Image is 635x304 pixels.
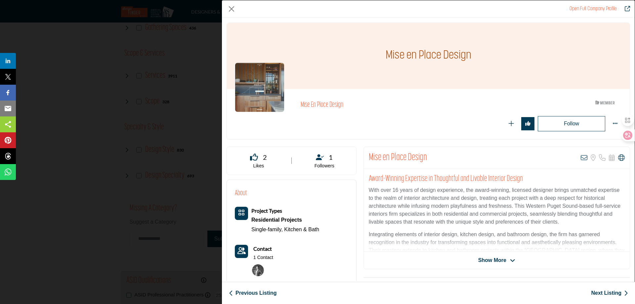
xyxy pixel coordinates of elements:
[235,245,248,258] a: Link of redirect to contact page
[369,152,427,164] h2: Mise en Place Design
[329,152,333,162] span: 1
[478,256,506,264] span: Show More
[253,245,272,253] a: Contact
[369,231,625,270] p: Integrating elements of interior design, kitchen design, and bathroom design, the firm has garner...
[235,207,248,220] button: Category Icon
[505,117,518,130] button: Redirect to login page
[369,186,625,226] p: With over 16 years of design experience, the award-winning, licensed designer brings unmatched ex...
[251,215,319,225] a: Residential Projects
[620,5,630,13] a: Redirect to mise-en-place-design-
[235,163,282,169] p: Likes
[609,117,622,130] button: More Options
[263,152,267,162] span: 2
[369,174,625,184] h2: Award-Winning Expertise in Thoughtful and Livable Interior Design
[235,63,284,112] img: mise-en-place-design- logo
[301,101,483,109] h2: Mise en Place Design
[227,4,236,14] button: Close
[521,117,534,130] button: Redirect to login page
[301,163,348,169] p: Followers
[229,289,276,297] a: Previous Listing
[251,208,282,214] a: Project Types
[538,116,605,131] button: Redirect to login
[253,245,272,252] b: Contact
[570,6,617,12] a: Redirect to mise-en-place-design-
[284,227,319,232] a: Kitchen & Bath
[251,227,283,232] a: Single-family,
[235,188,247,199] h2: About
[591,289,628,297] a: Next Listing
[235,245,248,258] button: Contact-Employee Icon
[251,215,319,225] div: Types of projects range from simple residential renovations to highly complex commercial initiati...
[251,207,282,214] b: Project Types
[590,99,620,107] img: ASID Members
[253,254,273,261] a: 1 Contact
[252,264,264,276] img: Jennifer M.
[386,23,471,89] h1: Mise en Place Design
